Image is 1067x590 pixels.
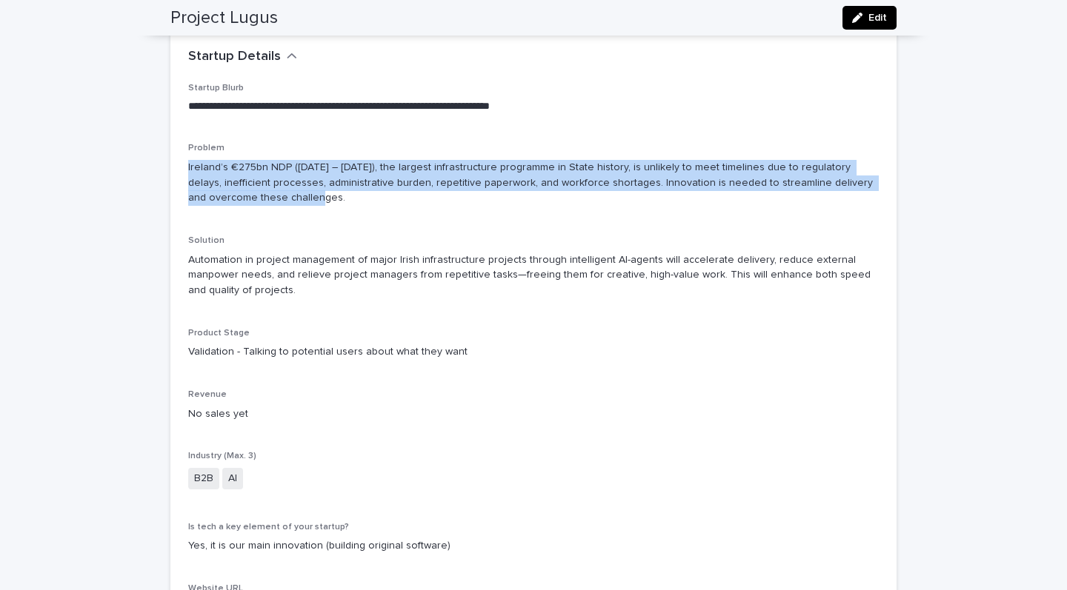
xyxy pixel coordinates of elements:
span: Startup Blurb [188,84,244,93]
p: Yes, it is our main innovation (building original software) [188,538,879,554]
span: Revenue [188,390,227,399]
span: Problem [188,144,225,152]
span: Solution [188,236,225,245]
p: Validation - Talking to potential users about what they want [188,344,879,360]
span: Industry (Max. 3) [188,452,256,460]
p: No sales yet [188,406,879,422]
span: Is tech a key element of your startup? [188,523,349,532]
span: B2B [188,468,219,489]
span: AI [222,468,243,489]
p: Ireland’s €275bn NDP ([DATE] – [DATE]), the largest infrastructure programme in State history, is... [188,160,879,206]
h2: Startup Details [188,49,281,65]
span: Edit [868,13,887,23]
button: Startup Details [188,49,297,65]
p: Automation in project management of major Irish infrastructure projects through intelligent AI-ag... [188,252,879,298]
h2: Project Lugus [170,7,278,29]
span: Product Stage [188,329,250,338]
button: Edit [842,6,897,30]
